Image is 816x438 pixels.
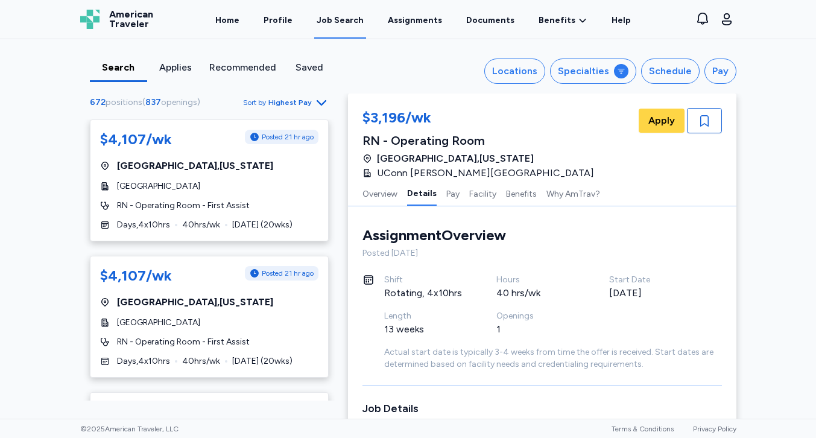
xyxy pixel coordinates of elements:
[117,200,250,212] span: RN - Operating Room - First Assist
[649,64,692,78] div: Schedule
[362,132,601,149] div: RN - Operating Room
[90,97,106,107] span: 672
[639,109,685,133] button: Apply
[384,274,468,286] div: Shift
[80,424,179,434] span: © 2025 American Traveler, LLC
[182,219,220,231] span: 40 hrs/wk
[262,268,314,278] span: Posted 21 hr ago
[117,159,273,173] span: [GEOGRAPHIC_DATA] , [US_STATE]
[377,151,534,166] span: [GEOGRAPHIC_DATA] , [US_STATE]
[209,60,276,75] div: Recommended
[469,180,496,206] button: Facility
[384,322,468,337] div: 13 weeks
[243,98,266,107] span: Sort by
[496,310,580,322] div: Openings
[609,274,693,286] div: Start Date
[446,180,460,206] button: Pay
[117,317,200,329] span: [GEOGRAPHIC_DATA]
[496,286,580,300] div: 40 hrs/wk
[362,180,397,206] button: Overview
[100,266,172,285] div: $4,107/wk
[152,60,200,75] div: Applies
[648,113,675,128] span: Apply
[704,59,736,84] button: Pay
[546,180,600,206] button: Why AmTrav?
[95,60,142,75] div: Search
[314,1,366,39] a: Job Search
[362,400,722,417] h3: Job Details
[243,95,329,110] button: Sort byHighest Pay
[539,14,575,27] span: Benefits
[232,355,293,367] span: [DATE] ( 20 wks)
[484,59,545,84] button: Locations
[693,425,736,433] a: Privacy Policy
[182,355,220,367] span: 40 hrs/wk
[100,130,172,149] div: $4,107/wk
[117,355,170,367] span: Days , 4 x 10 hrs
[161,97,197,107] span: openings
[262,132,314,142] span: Posted 21 hr ago
[286,60,334,75] div: Saved
[641,59,700,84] button: Schedule
[80,10,100,29] img: Logo
[384,286,468,300] div: Rotating, 4x10hrs
[117,295,273,309] span: [GEOGRAPHIC_DATA] , [US_STATE]
[232,219,293,231] span: [DATE] ( 20 wks)
[558,64,609,78] div: Specialties
[90,97,205,109] div: ( )
[117,219,170,231] span: Days , 4 x 10 hrs
[106,97,142,107] span: positions
[609,286,693,300] div: [DATE]
[117,180,200,192] span: [GEOGRAPHIC_DATA]
[612,425,674,433] a: Terms & Conditions
[362,226,506,245] div: Assignment Overview
[384,346,722,370] div: Actual start date is typically 3-4 weeks from time the offer is received. Start dates are determi...
[496,322,580,337] div: 1
[506,180,537,206] button: Benefits
[496,274,580,286] div: Hours
[317,14,364,27] div: Job Search
[384,310,468,322] div: Length
[407,180,437,206] button: Details
[362,108,601,130] div: $3,196/wk
[117,336,250,348] span: RN - Operating Room - First Assist
[268,98,312,107] span: Highest Pay
[109,10,153,29] span: American Traveler
[145,97,161,107] span: 837
[362,247,722,259] div: Posted [DATE]
[712,64,729,78] div: Pay
[377,166,594,180] span: UConn [PERSON_NAME][GEOGRAPHIC_DATA]
[492,64,537,78] div: Locations
[539,14,587,27] a: Benefits
[550,59,636,84] button: Specialties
